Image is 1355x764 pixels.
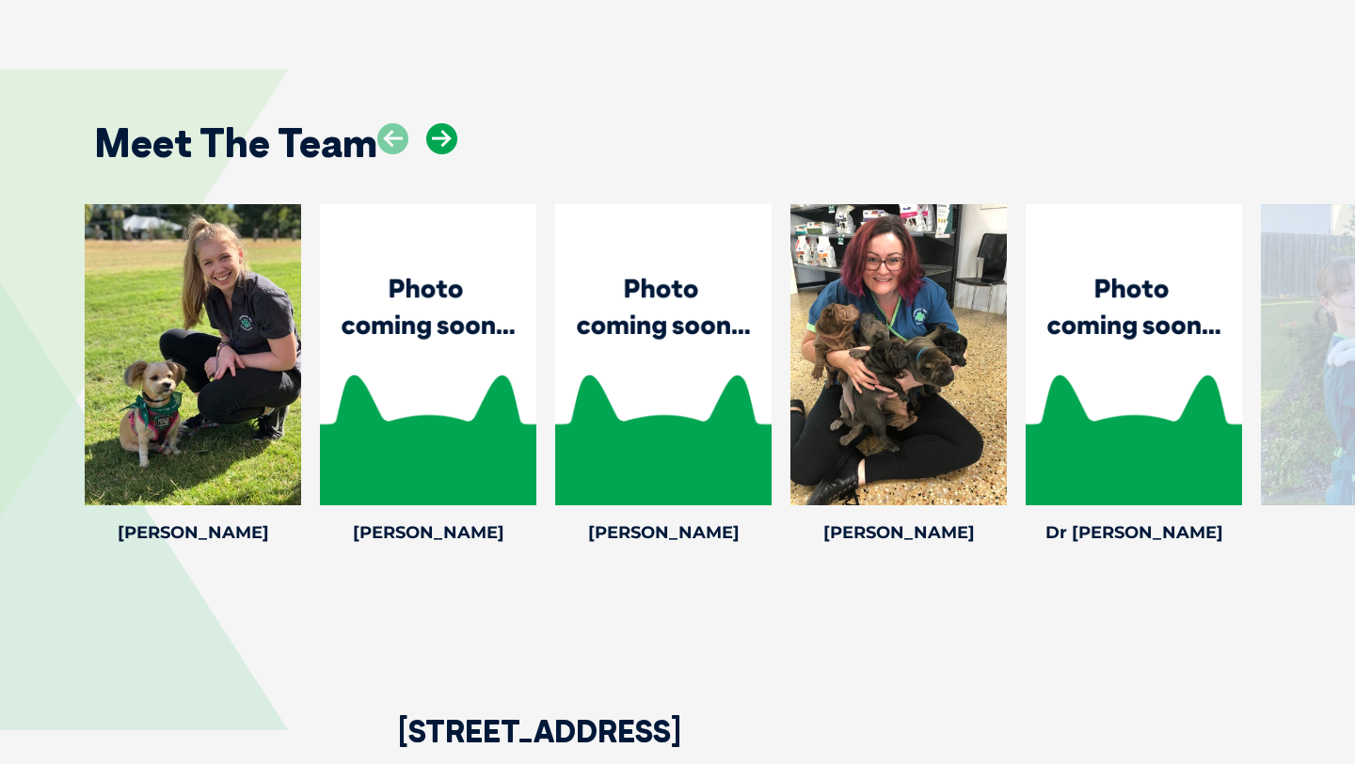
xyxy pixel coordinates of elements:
h4: [PERSON_NAME] [790,524,1007,541]
h4: Dr [PERSON_NAME] [1026,524,1242,541]
h4: [PERSON_NAME] [555,524,772,541]
h2: Meet The Team [94,123,377,163]
h4: [PERSON_NAME] [320,524,536,541]
h4: [PERSON_NAME] [85,524,301,541]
